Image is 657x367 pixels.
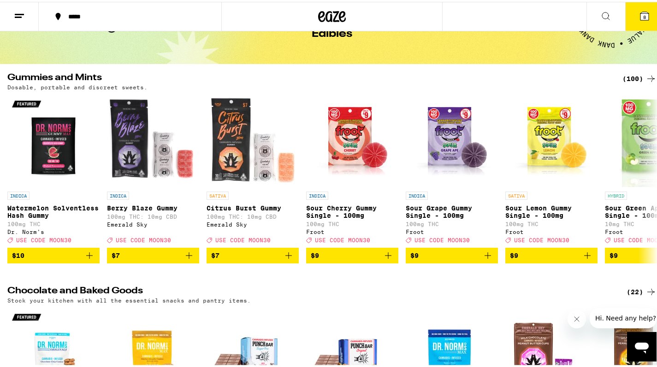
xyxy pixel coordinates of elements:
h2: Chocolate and Baked Goods [7,285,611,296]
p: SATIVA [207,190,229,198]
div: Froot [306,227,398,233]
p: INDICA [406,190,428,198]
span: USE CODE MOON30 [514,235,569,241]
button: Add to bag [505,246,598,262]
iframe: Close message [568,308,586,326]
p: Citrus Burst Gummy [207,203,299,210]
h2: Gummies and Mints [7,71,611,82]
div: Dr. Norm's [7,227,100,233]
p: 100mg THC [7,219,100,225]
span: USE CODE MOON30 [16,235,71,241]
p: Sour Grape Gummy Single - 100mg [406,203,498,217]
p: INDICA [306,190,328,198]
a: Open page for Sour Lemon Gummy Single - 100mg from Froot [505,93,598,246]
p: 100mg THC [306,219,398,225]
p: Stock your kitchen with all the essential snacks and pantry items. [7,296,251,302]
button: Add to bag [7,246,100,262]
span: USE CODE MOON30 [116,235,171,241]
a: (22) [627,285,657,296]
img: Froot - Sour Cherry Gummy Single - 100mg [306,93,398,185]
span: USE CODE MOON30 [414,235,470,241]
span: $10 [12,250,24,257]
img: Emerald Sky - Berry Blaze Gummy [107,93,199,185]
a: Open page for Sour Cherry Gummy Single - 100mg from Froot [306,93,398,246]
button: Add to bag [107,246,199,262]
a: (100) [622,71,657,82]
img: Froot - Sour Grape Gummy Single - 100mg [406,93,498,185]
button: Add to bag [207,246,299,262]
img: Froot - Sour Lemon Gummy Single - 100mg [505,93,598,185]
span: $7 [112,250,120,257]
iframe: Button to launch messaging window [627,330,657,360]
a: Open page for Watermelon Solventless Hash Gummy from Dr. Norm's [7,93,100,246]
p: INDICA [107,190,129,198]
a: Open page for Citrus Burst Gummy from Emerald Sky [207,93,299,246]
img: Emerald Sky - Citrus Burst Gummy [207,93,299,185]
p: Dosable, portable and discreet sweets. [7,82,148,88]
p: INDICA [7,190,30,198]
p: 100mg THC [505,219,598,225]
span: USE CODE MOON30 [315,235,370,241]
div: Emerald Sky [207,220,299,226]
button: Add to bag [406,246,498,262]
div: Emerald Sky [107,220,199,226]
p: HYBRID [605,190,627,198]
span: $9 [410,250,419,257]
p: Berry Blaze Gummy [107,203,199,210]
a: Open page for Berry Blaze Gummy from Emerald Sky [107,93,199,246]
div: Froot [406,227,498,233]
p: Sour Cherry Gummy Single - 100mg [306,203,398,217]
p: 100mg THC [406,219,498,225]
p: 100mg THC: 10mg CBD [207,212,299,218]
span: USE CODE MOON30 [215,235,271,241]
span: 8 [643,12,646,18]
div: Froot [505,227,598,233]
p: Watermelon Solventless Hash Gummy [7,203,100,217]
iframe: Message from company [590,306,657,326]
span: $7 [211,250,219,257]
p: SATIVA [505,190,527,198]
p: Sour Lemon Gummy Single - 100mg [505,203,598,217]
button: Add to bag [306,246,398,262]
span: $9 [510,250,518,257]
h1: Edibles [312,27,352,38]
a: Open page for Sour Grape Gummy Single - 100mg from Froot [406,93,498,246]
img: Dr. Norm's - Watermelon Solventless Hash Gummy [7,93,100,185]
span: $9 [311,250,319,257]
span: $9 [610,250,618,257]
p: 100mg THC: 10mg CBD [107,212,199,218]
